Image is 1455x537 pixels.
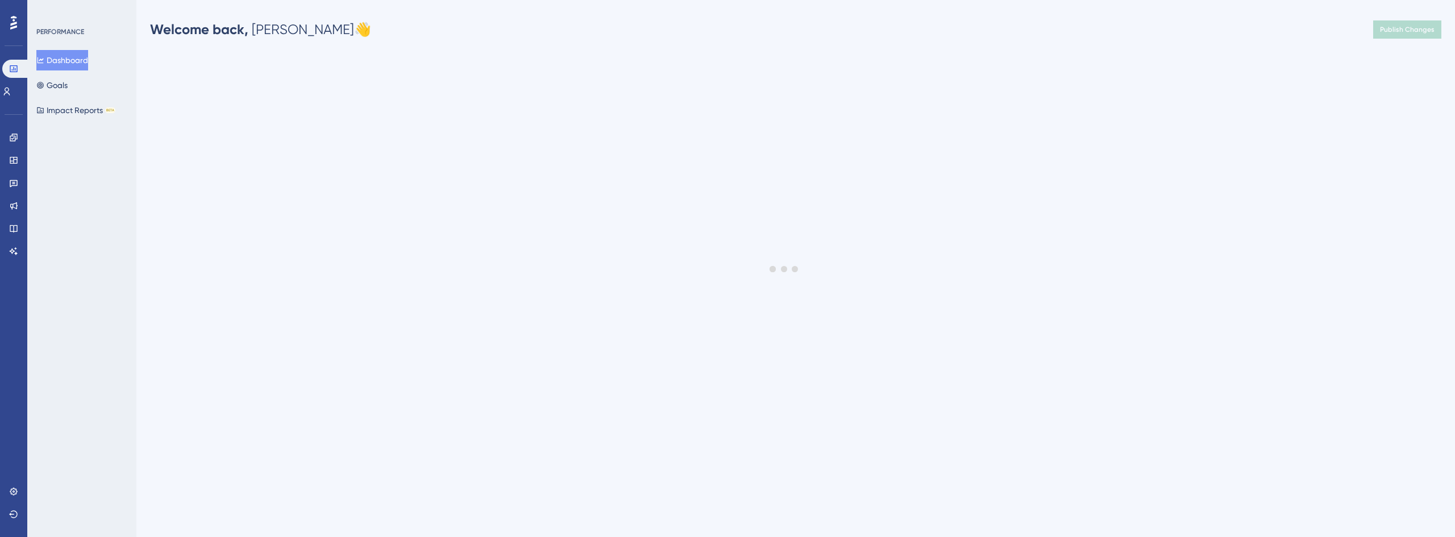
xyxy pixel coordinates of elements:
[36,100,115,120] button: Impact ReportsBETA
[1373,20,1441,39] button: Publish Changes
[36,75,68,95] button: Goals
[150,21,248,38] span: Welcome back,
[150,20,371,39] div: [PERSON_NAME] 👋
[105,107,115,113] div: BETA
[1380,25,1435,34] span: Publish Changes
[36,50,88,70] button: Dashboard
[36,27,84,36] div: PERFORMANCE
